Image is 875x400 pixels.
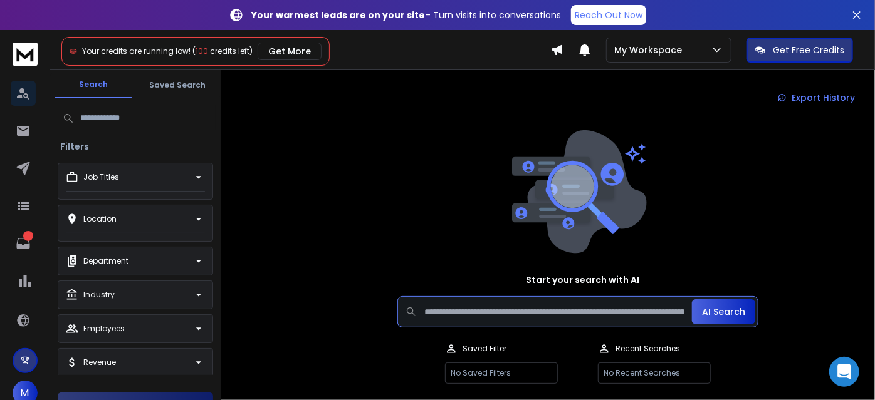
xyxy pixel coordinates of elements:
a: Reach Out Now [571,5,646,25]
span: 100 [196,46,208,56]
p: Industry [83,290,115,300]
p: Location [83,214,117,224]
img: image [509,130,647,254]
a: Export History [768,85,865,110]
p: My Workspace [614,44,687,56]
div: Open Intercom Messenger [829,357,859,387]
strong: Your warmest leads are on your site [251,9,425,21]
a: 1 [11,231,36,256]
button: AI Search [692,299,755,324]
p: 1 [23,231,33,241]
p: Employees [83,324,125,334]
p: Recent Searches [616,344,680,354]
img: logo [13,43,38,66]
h3: Filters [55,140,94,153]
button: Saved Search [139,73,216,98]
span: ( credits left) [192,46,253,56]
p: Get Free Credits [773,44,844,56]
p: Revenue [83,357,116,367]
span: Your credits are running low! [82,46,191,56]
p: Department [83,256,128,266]
p: – Turn visits into conversations [251,9,561,21]
p: Reach Out Now [575,9,642,21]
h1: Start your search with AI [527,274,640,286]
p: No Recent Searches [598,362,711,384]
button: Search [55,72,132,98]
button: Get More [258,43,322,60]
p: Job Titles [83,172,119,182]
button: Get Free Credits [747,38,853,63]
p: No Saved Filters [445,362,558,384]
p: Saved Filter [463,344,506,354]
